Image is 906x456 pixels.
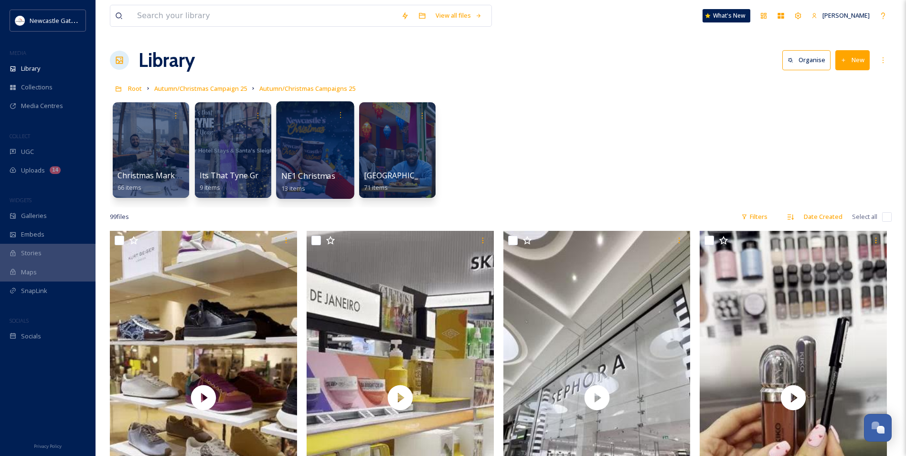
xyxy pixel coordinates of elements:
[154,84,247,93] span: Autumn/Christmas Campaign 25
[736,207,772,226] div: Filters
[110,212,129,221] span: 99 file s
[364,170,441,181] span: [GEOGRAPHIC_DATA]
[21,64,40,73] span: Library
[34,440,62,451] a: Privacy Policy
[30,16,117,25] span: Newcastle Gateshead Initiative
[117,183,141,192] span: 66 items
[21,230,44,239] span: Embeds
[117,171,186,192] a: Christmas Markets66 items
[10,132,30,140] span: COLLECT
[10,317,29,324] span: SOCIALS
[21,286,47,295] span: SnapLink
[822,11,870,20] span: [PERSON_NAME]
[154,83,247,94] a: Autumn/Christmas Campaign 25
[835,50,870,70] button: New
[364,171,441,192] a: [GEOGRAPHIC_DATA]71 items
[132,5,396,26] input: Search your library
[259,83,355,94] a: Autumn/Christmas Campaigns 25
[703,9,750,22] a: What's New
[21,211,47,220] span: Galleries
[281,172,364,193] a: NE1 Christmas Market13 items
[200,170,281,181] span: Its That Tyne Graphics
[281,184,306,192] span: 13 items
[21,166,45,175] span: Uploads
[782,50,831,70] button: Organise
[10,49,26,56] span: MEDIA
[128,84,142,93] span: Root
[21,101,63,110] span: Media Centres
[807,6,874,25] a: [PERSON_NAME]
[34,443,62,449] span: Privacy Policy
[10,196,32,204] span: WIDGETS
[281,171,364,181] span: NE1 Christmas Market
[21,83,53,92] span: Collections
[15,16,25,25] img: DqD9wEUd_400x400.jpg
[864,414,892,442] button: Open Chat
[852,212,877,221] span: Select all
[117,170,186,181] span: Christmas Markets
[128,83,142,94] a: Root
[50,166,61,174] div: 14
[21,332,41,341] span: Socials
[21,147,34,156] span: UGC
[200,171,281,192] a: Its That Tyne Graphics9 items
[431,6,487,25] a: View all files
[799,207,847,226] div: Date Created
[200,183,220,192] span: 9 items
[259,84,355,93] span: Autumn/Christmas Campaigns 25
[364,183,388,192] span: 71 items
[21,249,42,258] span: Stories
[139,46,195,75] a: Library
[21,268,37,277] span: Maps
